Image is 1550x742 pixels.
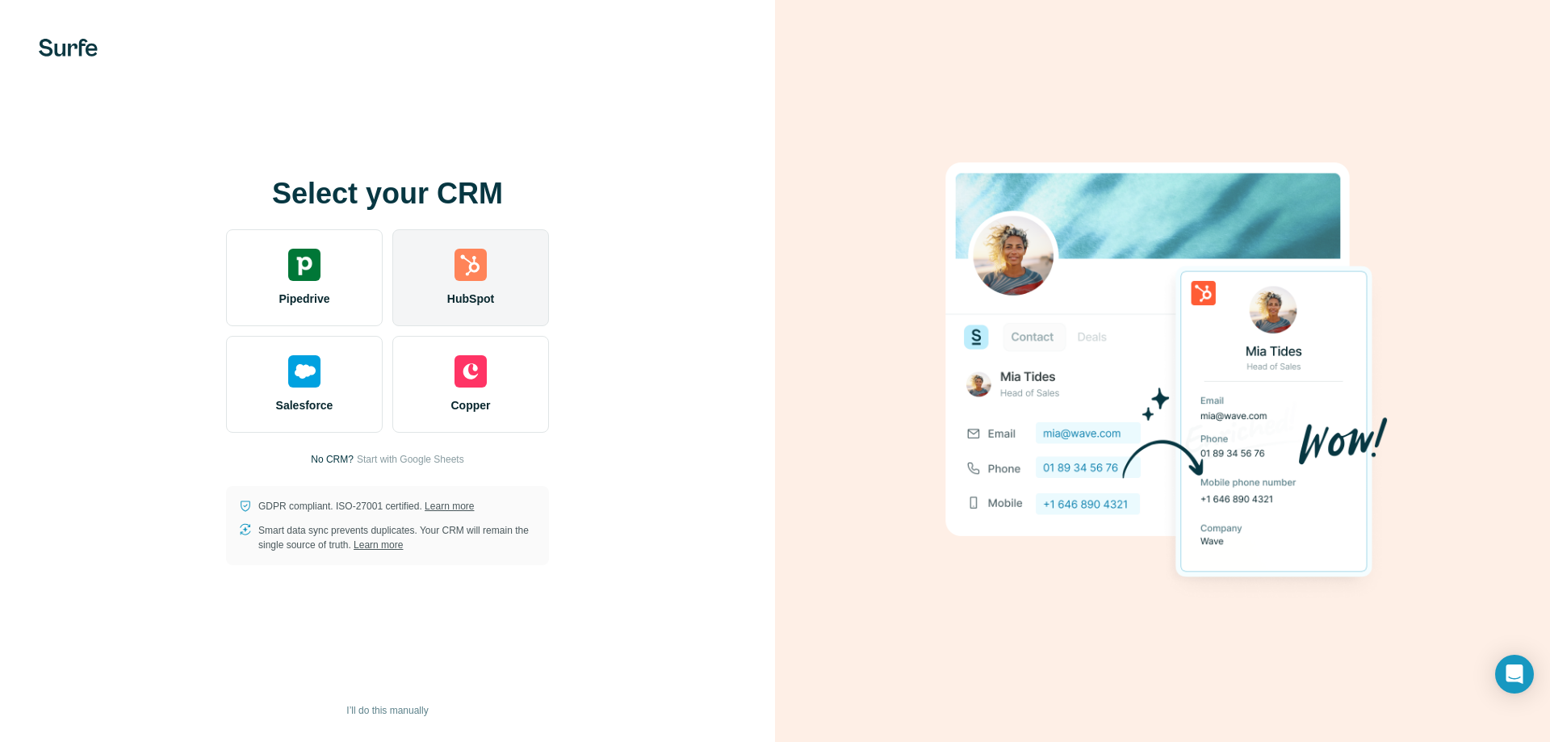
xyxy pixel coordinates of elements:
[447,291,494,307] span: HubSpot
[346,703,428,718] span: I’ll do this manually
[39,39,98,57] img: Surfe's logo
[354,539,403,551] a: Learn more
[425,501,474,512] a: Learn more
[1495,655,1534,694] div: Open Intercom Messenger
[258,523,536,552] p: Smart data sync prevents duplicates. Your CRM will remain the single source of truth.
[288,249,320,281] img: pipedrive's logo
[279,291,329,307] span: Pipedrive
[226,178,549,210] h1: Select your CRM
[455,355,487,388] img: copper's logo
[451,397,491,413] span: Copper
[335,698,439,723] button: I’ll do this manually
[288,355,320,388] img: salesforce's logo
[258,499,474,514] p: GDPR compliant. ISO-27001 certified.
[357,452,464,467] button: Start with Google Sheets
[276,397,333,413] span: Salesforce
[936,137,1389,606] img: HUBSPOT image
[455,249,487,281] img: hubspot's logo
[311,452,354,467] p: No CRM?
